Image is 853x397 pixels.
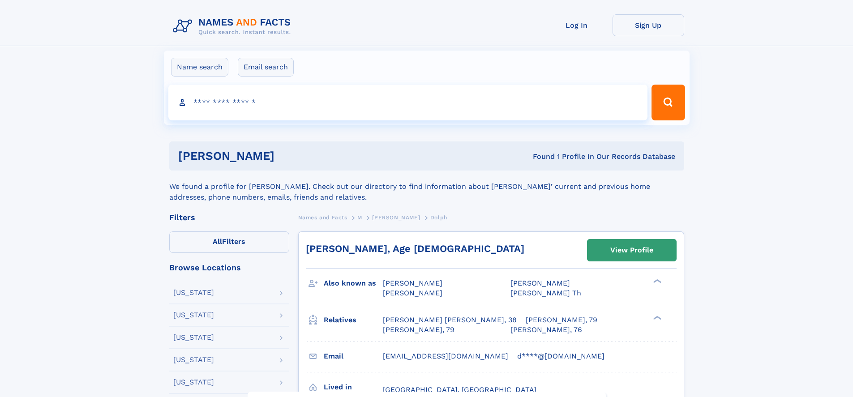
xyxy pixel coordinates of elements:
[383,352,508,360] span: [EMAIL_ADDRESS][DOMAIN_NAME]
[652,85,685,120] button: Search Button
[324,276,383,291] h3: Also known as
[430,214,447,221] span: Dolph
[306,243,524,254] a: [PERSON_NAME], Age [DEMOGRAPHIC_DATA]
[372,212,420,223] a: [PERSON_NAME]
[383,325,454,335] a: [PERSON_NAME], 79
[169,213,289,222] div: Filters
[372,214,420,221] span: [PERSON_NAME]
[168,85,648,120] input: search input
[651,315,662,320] div: ❯
[383,279,442,287] span: [PERSON_NAME]
[169,14,298,38] img: Logo Names and Facts
[173,356,214,363] div: [US_STATE]
[357,214,362,221] span: M
[357,212,362,223] a: M
[173,334,214,341] div: [US_STATE]
[298,212,347,223] a: Names and Facts
[169,171,684,203] div: We found a profile for [PERSON_NAME]. Check out our directory to find information about [PERSON_N...
[587,239,676,261] a: View Profile
[651,278,662,284] div: ❯
[383,315,517,325] a: [PERSON_NAME] [PERSON_NAME], 38
[173,289,214,296] div: [US_STATE]
[173,379,214,386] div: [US_STATE]
[613,14,684,36] a: Sign Up
[169,231,289,253] label: Filters
[238,58,294,77] label: Email search
[510,279,570,287] span: [PERSON_NAME]
[403,152,675,162] div: Found 1 Profile In Our Records Database
[510,325,582,335] a: [PERSON_NAME], 76
[324,312,383,328] h3: Relatives
[213,237,222,246] span: All
[171,58,228,77] label: Name search
[610,240,653,260] div: View Profile
[541,14,613,36] a: Log In
[169,264,289,272] div: Browse Locations
[510,289,581,297] span: [PERSON_NAME] Th
[324,380,383,395] h3: Lived in
[178,150,404,162] h1: [PERSON_NAME]
[383,289,442,297] span: [PERSON_NAME]
[383,385,536,394] span: [GEOGRAPHIC_DATA], [GEOGRAPHIC_DATA]
[324,349,383,364] h3: Email
[173,312,214,319] div: [US_STATE]
[526,315,597,325] a: [PERSON_NAME], 79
